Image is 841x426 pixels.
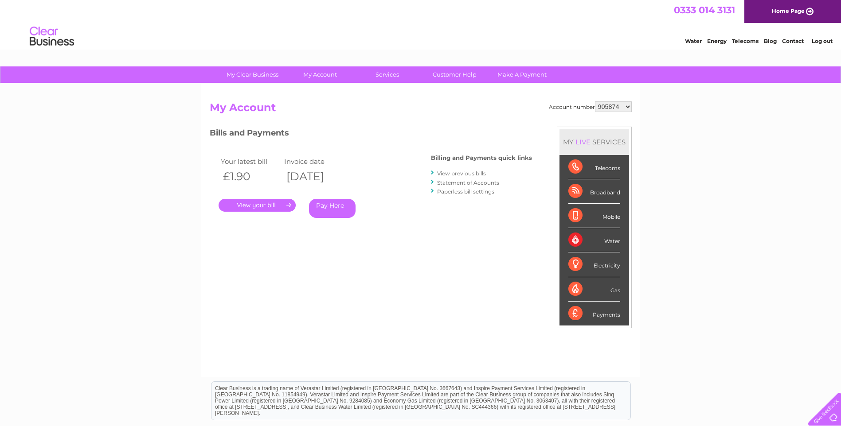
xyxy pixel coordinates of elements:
[574,138,592,146] div: LIVE
[568,277,620,302] div: Gas
[568,302,620,325] div: Payments
[685,38,702,44] a: Water
[437,170,486,177] a: View previous bills
[437,188,494,195] a: Paperless bill settings
[283,66,356,83] a: My Account
[219,199,296,212] a: .
[431,155,532,161] h4: Billing and Payments quick links
[216,66,289,83] a: My Clear Business
[210,127,532,142] h3: Bills and Payments
[437,179,499,186] a: Statement of Accounts
[29,23,74,50] img: logo.png
[568,155,620,179] div: Telecoms
[782,38,804,44] a: Contact
[282,155,346,167] td: Invoice date
[219,155,282,167] td: Your latest bill
[309,199,356,218] a: Pay Here
[568,204,620,228] div: Mobile
[732,38,759,44] a: Telecoms
[568,252,620,277] div: Electricity
[559,129,629,155] div: MY SERVICES
[764,38,777,44] a: Blog
[549,101,632,112] div: Account number
[282,167,346,186] th: [DATE]
[210,101,632,118] h2: My Account
[211,5,630,43] div: Clear Business is a trading name of Verastar Limited (registered in [GEOGRAPHIC_DATA] No. 3667643...
[485,66,559,83] a: Make A Payment
[219,167,282,186] th: £1.90
[568,228,620,252] div: Water
[418,66,491,83] a: Customer Help
[351,66,424,83] a: Services
[568,179,620,204] div: Broadband
[812,38,833,44] a: Log out
[674,4,735,15] a: 0333 014 3131
[707,38,727,44] a: Energy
